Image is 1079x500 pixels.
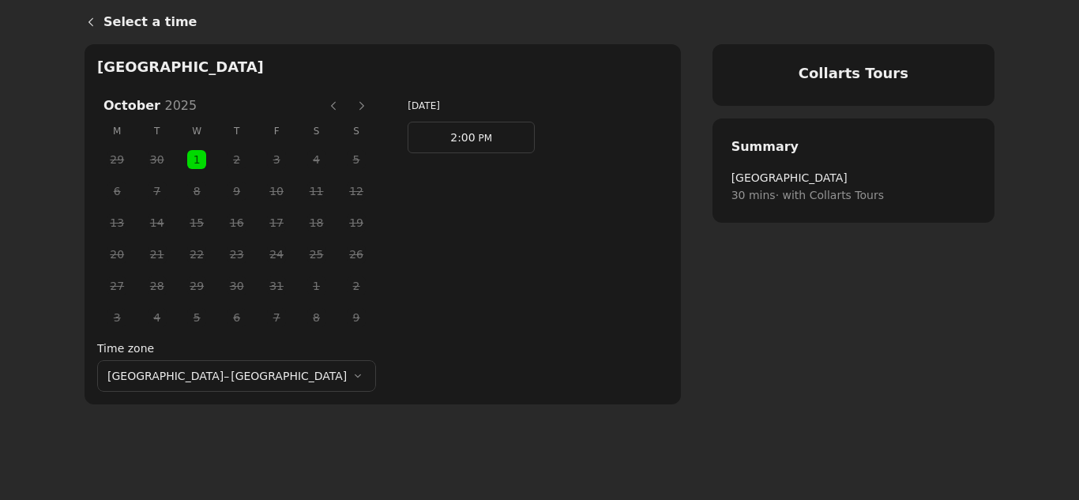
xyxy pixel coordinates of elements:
span: T [137,118,176,144]
button: Saturday, 11 October 2025 [307,182,326,201]
button: Monday, 27 October 2025 [107,276,126,295]
span: 5 [344,148,368,171]
h2: Summary [731,137,976,156]
span: 28 [145,274,169,298]
h3: [DATE] [408,98,664,114]
span: 5 [185,306,209,329]
span: 7 [265,306,288,329]
span: W [177,118,216,144]
span: 29 [105,148,129,171]
span: [GEOGRAPHIC_DATA] [731,169,976,186]
button: Saturday, 18 October 2025 [307,213,326,232]
span: 30 [145,148,169,171]
span: 13 [105,211,129,235]
button: Thursday, 23 October 2025 [227,245,246,264]
span: 8 [185,179,209,203]
span: 11 [305,179,329,203]
span: S [296,118,336,144]
button: Monday, 13 October 2025 [107,213,126,232]
span: 6 [225,306,249,329]
button: Thursday, 2 October 2025 [227,150,246,169]
span: 14 [145,211,169,235]
h4: Collarts Tours [731,63,976,84]
span: S [336,118,377,144]
span: 3 [105,306,129,329]
span: 31 [265,274,288,298]
button: Wednesday, 1 October 2025 selected [187,150,206,169]
button: Friday, 10 October 2025 [267,182,286,201]
button: Tuesday, 21 October 2025 [148,245,167,264]
span: 2025 [165,98,197,113]
span: F [257,118,296,144]
button: Thursday, 30 October 2025 [227,276,246,295]
h3: October [97,96,319,115]
span: 4 [145,306,169,329]
span: 21 [145,242,169,266]
button: [GEOGRAPHIC_DATA]–[GEOGRAPHIC_DATA] [97,360,376,392]
button: Sunday, 9 November 2025 [347,308,366,327]
button: Wednesday, 8 October 2025 [187,182,206,201]
span: 15 [185,211,209,235]
span: 23 [225,242,249,266]
button: Monday, 29 September 2025 [107,150,126,169]
button: Wednesday, 22 October 2025 [187,245,206,264]
span: 22 [185,242,209,266]
span: 26 [344,242,368,266]
button: Sunday, 12 October 2025 [347,182,366,201]
button: Tuesday, 4 November 2025 [148,308,167,327]
span: 7 [145,179,169,203]
span: 30 mins · with Collarts Tours [731,186,976,204]
button: Wednesday, 5 November 2025 [187,308,206,327]
span: 6 [105,179,129,203]
span: 18 [305,211,329,235]
button: Saturday, 8 November 2025 [307,308,326,327]
span: 20 [105,242,129,266]
span: 3 [265,148,288,171]
button: Friday, 7 November 2025 [267,308,286,327]
a: Back [72,3,103,41]
span: PM [476,133,492,144]
button: Tuesday, 14 October 2025 [148,213,167,232]
h1: Select a time [103,13,994,32]
span: 1 [185,148,209,171]
span: M [97,118,137,144]
button: Wednesday, 29 October 2025 [187,276,206,295]
button: Tuesday, 28 October 2025 [148,276,167,295]
span: 9 [225,179,249,203]
span: 12 [344,179,368,203]
span: 9 [344,306,368,329]
span: 17 [265,211,288,235]
span: 19 [344,211,368,235]
button: Tuesday, 30 September 2025 [148,150,167,169]
span: 30 [225,274,249,298]
span: 2 [344,274,368,298]
span: 8 [305,306,329,329]
button: Friday, 31 October 2025 [267,276,286,295]
span: 2:00 [450,131,475,144]
button: Monday, 3 November 2025 [107,308,126,327]
span: T [216,118,256,144]
button: Wednesday, 15 October 2025 [187,213,206,232]
button: Friday, 17 October 2025 [267,213,286,232]
button: Friday, 24 October 2025 [267,245,286,264]
span: 1 [305,274,329,298]
button: Sunday, 5 October 2025 [347,150,366,169]
button: Sunday, 2 November 2025 [347,276,366,295]
span: 27 [105,274,129,298]
button: Sunday, 19 October 2025 [347,213,366,232]
span: 4 [305,148,329,171]
span: 2 [225,148,249,171]
button: Thursday, 9 October 2025 [227,182,246,201]
span: 29 [185,274,209,298]
button: Tuesday, 7 October 2025 [148,182,167,201]
a: 2:00 PM [408,122,535,153]
button: Saturday, 1 November 2025 [307,276,326,295]
h2: [GEOGRAPHIC_DATA] [97,57,668,77]
button: Next month [349,93,374,118]
span: 25 [305,242,329,266]
button: Friday, 3 October 2025 [267,150,286,169]
span: 24 [265,242,288,266]
button: Previous month [321,93,346,118]
button: Saturday, 25 October 2025 [307,245,326,264]
button: Saturday, 4 October 2025 [307,150,326,169]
